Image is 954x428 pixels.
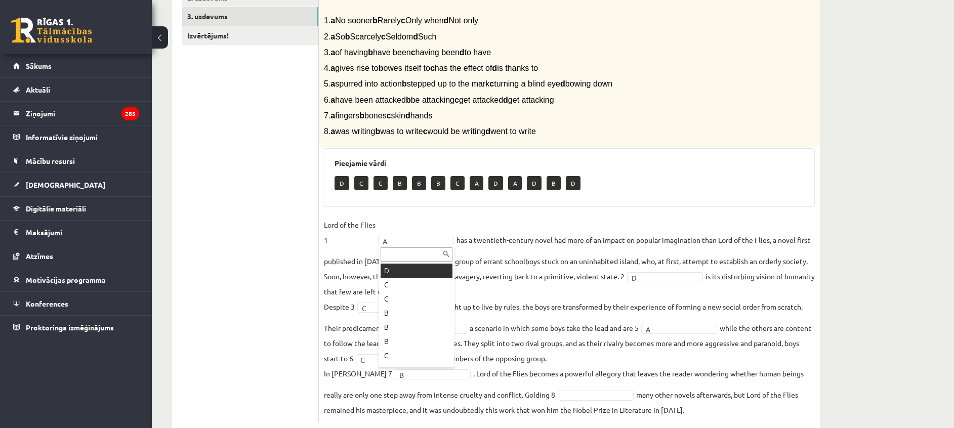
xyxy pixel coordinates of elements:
[381,334,452,349] div: B
[381,363,452,377] div: A
[381,320,452,334] div: B
[381,278,452,292] div: C
[381,349,452,363] div: C
[381,306,452,320] div: B
[381,292,452,306] div: C
[381,264,452,278] div: D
